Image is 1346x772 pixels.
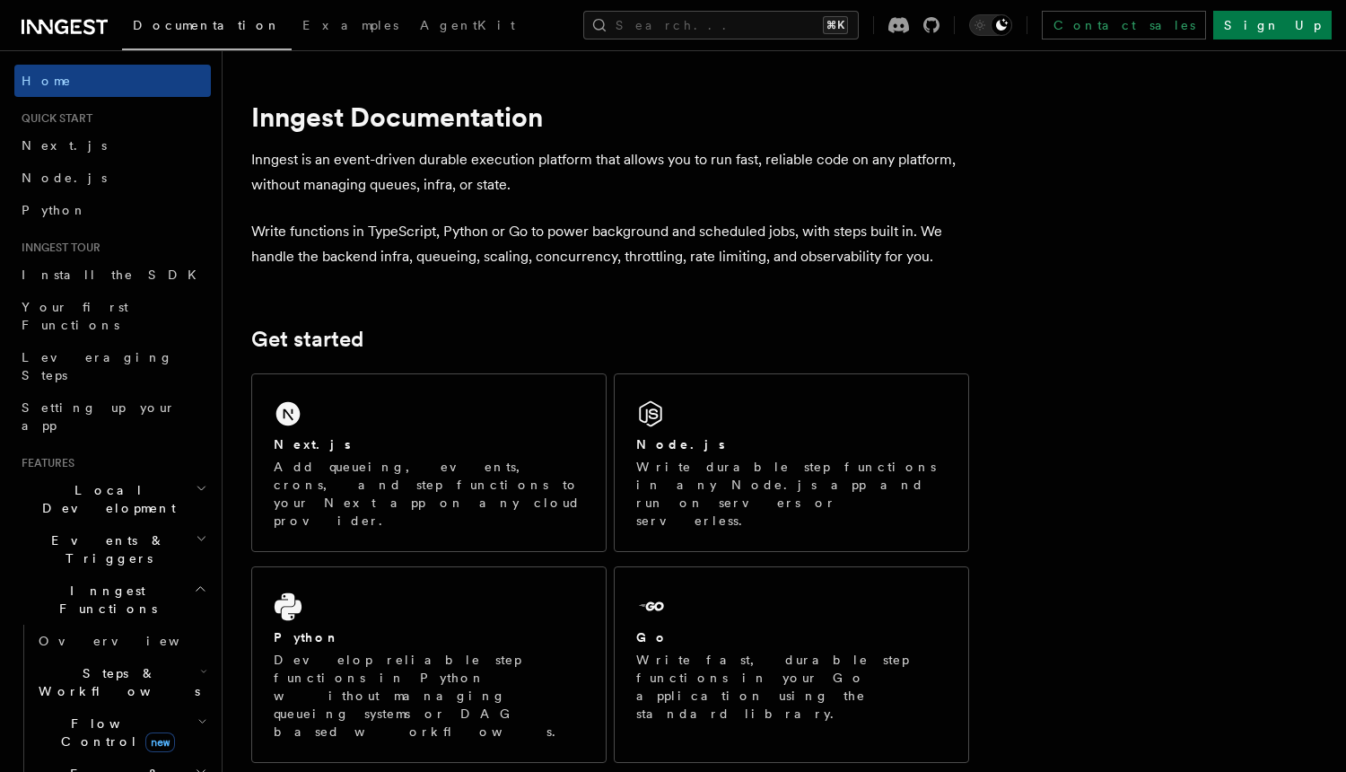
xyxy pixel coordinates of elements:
a: Setting up your app [14,391,211,442]
button: Steps & Workflows [31,657,211,707]
span: Quick start [14,111,92,126]
a: GoWrite fast, durable step functions in your Go application using the standard library. [614,566,969,763]
a: Documentation [122,5,292,50]
button: Inngest Functions [14,575,211,625]
span: Overview [39,634,223,648]
span: Install the SDK [22,268,207,282]
span: Home [22,72,72,90]
span: Steps & Workflows [31,664,200,700]
span: Inngest tour [14,241,101,255]
button: Flow Controlnew [31,707,211,758]
span: Your first Functions [22,300,128,332]
span: Local Development [14,481,196,517]
h1: Inngest Documentation [251,101,969,133]
a: Install the SDK [14,259,211,291]
a: Contact sales [1042,11,1206,39]
h2: Node.js [636,435,725,453]
a: Node.js [14,162,211,194]
span: Inngest Functions [14,582,194,618]
h2: Next.js [274,435,351,453]
span: Documentation [133,18,281,32]
button: Events & Triggers [14,524,211,575]
p: Inngest is an event-driven durable execution platform that allows you to run fast, reliable code ... [251,147,969,197]
span: Leveraging Steps [22,350,173,382]
a: Your first Functions [14,291,211,341]
a: Overview [31,625,211,657]
p: Add queueing, events, crons, and step functions to your Next app on any cloud provider. [274,458,584,530]
span: Flow Control [31,715,197,750]
span: Next.js [22,138,107,153]
a: AgentKit [409,5,526,48]
span: Python [22,203,87,217]
span: Features [14,456,74,470]
p: Write fast, durable step functions in your Go application using the standard library. [636,651,947,723]
button: Search...⌘K [583,11,859,39]
a: PythonDevelop reliable step functions in Python without managing queueing systems or DAG based wo... [251,566,607,763]
span: new [145,733,175,752]
p: Write durable step functions in any Node.js app and run on servers or serverless. [636,458,947,530]
h2: Python [274,628,340,646]
span: Events & Triggers [14,531,196,567]
button: Local Development [14,474,211,524]
a: Leveraging Steps [14,341,211,391]
a: Node.jsWrite durable step functions in any Node.js app and run on servers or serverless. [614,373,969,552]
a: Home [14,65,211,97]
span: AgentKit [420,18,515,32]
h2: Go [636,628,669,646]
a: Python [14,194,211,226]
p: Write functions in TypeScript, Python or Go to power background and scheduled jobs, with steps bu... [251,219,969,269]
button: Toggle dark mode [969,14,1012,36]
a: Sign Up [1213,11,1332,39]
p: Develop reliable step functions in Python without managing queueing systems or DAG based workflows. [274,651,584,741]
span: Setting up your app [22,400,176,433]
a: Examples [292,5,409,48]
a: Next.jsAdd queueing, events, crons, and step functions to your Next app on any cloud provider. [251,373,607,552]
a: Get started [251,327,363,352]
span: Examples [302,18,398,32]
span: Node.js [22,171,107,185]
kbd: ⌘K [823,16,848,34]
a: Next.js [14,129,211,162]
